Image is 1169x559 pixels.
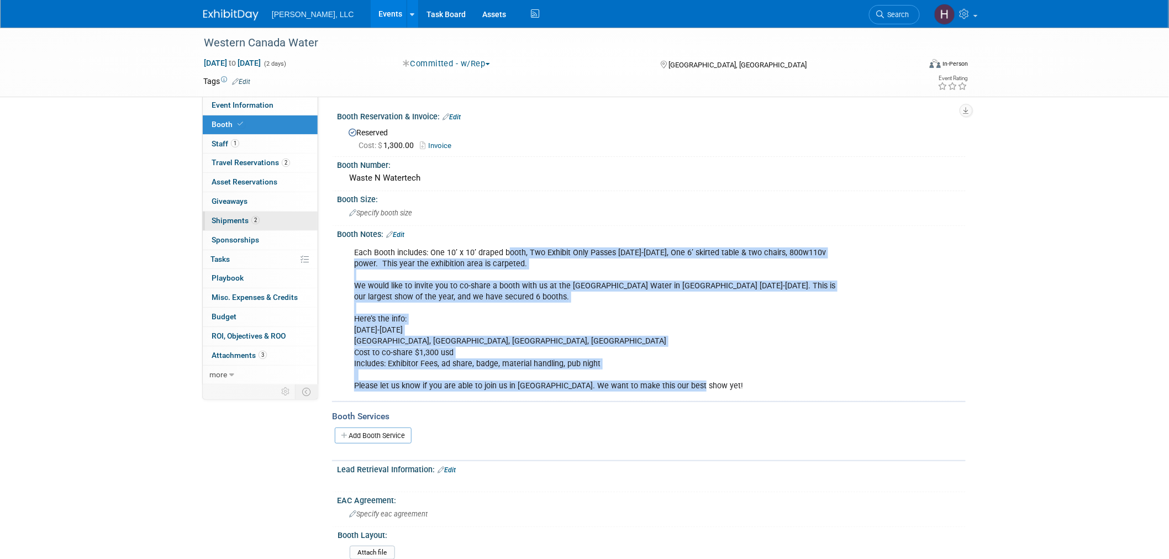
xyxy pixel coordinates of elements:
[203,346,318,365] a: Attachments3
[443,113,461,121] a: Edit
[203,9,259,20] img: ExhibitDay
[212,216,260,225] span: Shipments
[386,231,404,239] a: Edit
[869,5,920,24] a: Search
[359,141,418,150] span: 1,300.00
[209,370,227,379] span: more
[938,76,968,81] div: Event Rating
[930,59,941,68] img: Format-Inperson.png
[337,461,966,476] div: Lead Retrieval Information:
[231,139,239,147] span: 1
[332,410,966,423] div: Booth Services
[203,192,318,211] a: Giveaways
[855,57,968,74] div: Event Format
[282,159,290,167] span: 2
[203,173,318,192] a: Asset Reservations
[203,115,318,134] a: Booth
[263,60,286,67] span: (2 days)
[203,288,318,307] a: Misc. Expenses & Credits
[345,124,957,151] div: Reserved
[337,108,966,123] div: Booth Reservation & Invoice:
[232,78,250,86] a: Edit
[212,120,245,129] span: Booth
[212,139,239,148] span: Staff
[668,61,807,69] span: [GEOGRAPHIC_DATA], [GEOGRAPHIC_DATA]
[259,351,267,359] span: 3
[203,135,318,154] a: Staff1
[345,170,957,187] div: Waste N Watertech
[272,10,354,19] span: [PERSON_NAME], LLC
[359,141,383,150] span: Cost: $
[212,158,290,167] span: Travel Reservations
[212,177,277,186] span: Asset Reservations
[203,308,318,326] a: Budget
[203,366,318,384] a: more
[203,327,318,346] a: ROI, Objectives & ROO
[276,384,296,399] td: Personalize Event Tab Strip
[212,331,286,340] span: ROI, Objectives & ROO
[203,58,261,68] span: [DATE] [DATE]
[251,216,260,224] span: 2
[212,235,259,244] span: Sponsorships
[203,231,318,250] a: Sponsorships
[399,58,494,70] button: Committed - w/Rep
[335,428,412,444] a: Add Booth Service
[212,293,298,302] span: Misc. Expenses & Credits
[212,101,273,109] span: Event Information
[203,250,318,269] a: Tasks
[349,209,412,217] span: Specify booth size
[212,197,248,205] span: Giveaways
[438,466,456,474] a: Edit
[884,10,909,19] span: Search
[942,60,968,68] div: In-Person
[338,527,961,541] div: Booth Layout:
[203,212,318,230] a: Shipments2
[420,141,457,150] a: Invoice
[203,269,318,288] a: Playbook
[212,273,244,282] span: Playbook
[337,492,966,506] div: EAC Agreement:
[227,59,238,67] span: to
[200,33,903,53] div: Western Canada Water
[346,242,844,397] div: Each Booth includes: One 10’ x 10’ draped booth, Two Exhibit Only Passes [DATE]-[DATE], One 6’ sk...
[337,191,966,205] div: Booth Size:
[212,351,267,360] span: Attachments
[296,384,318,399] td: Toggle Event Tabs
[934,4,955,25] img: Hannah Mulholland
[212,312,236,321] span: Budget
[203,96,318,115] a: Event Information
[203,76,250,87] td: Tags
[238,121,243,127] i: Booth reservation complete
[210,255,230,263] span: Tasks
[337,226,966,240] div: Booth Notes:
[337,157,966,171] div: Booth Number:
[349,510,428,518] span: Specify eac agreement
[203,154,318,172] a: Travel Reservations2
